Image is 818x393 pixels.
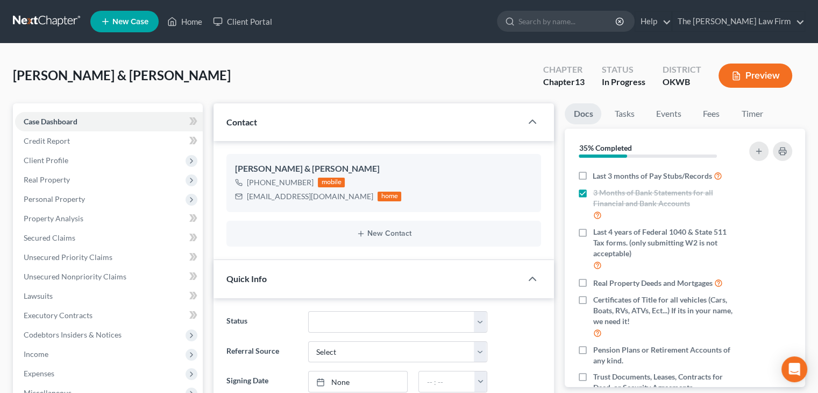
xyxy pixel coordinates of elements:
div: [EMAIL_ADDRESS][DOMAIN_NAME] [247,191,373,202]
div: home [378,192,401,201]
label: Signing Date [221,371,302,392]
span: New Case [112,18,148,26]
span: Real Property [24,175,70,184]
span: Expenses [24,369,54,378]
a: Executory Contracts [15,306,203,325]
span: Unsecured Nonpriority Claims [24,272,126,281]
span: Unsecured Priority Claims [24,252,112,262]
a: Credit Report [15,131,203,151]
a: Tasks [606,103,643,124]
span: Credit Report [24,136,70,145]
span: Codebtors Insiders & Notices [24,330,122,339]
a: Unsecured Nonpriority Claims [15,267,203,286]
span: Certificates of Title for all vehicles (Cars, Boats, RVs, ATVs, Ect...) If its in your name, we n... [593,294,736,327]
span: Property Analysis [24,214,83,223]
a: The [PERSON_NAME] Law Firm [672,12,805,31]
button: New Contact [235,229,532,238]
a: Secured Claims [15,228,203,248]
div: Chapter [543,76,585,88]
input: Search by name... [518,11,617,31]
input: -- : -- [419,371,475,392]
a: Home [162,12,208,31]
span: Real Property Deeds and Mortgages [593,278,712,289]
div: Status [602,64,645,76]
span: 3 Months of Bank Statements for all Financial and Bank Accounts [593,187,736,209]
a: Client Portal [208,12,278,31]
a: Lawsuits [15,286,203,306]
span: Quick Info [226,273,267,284]
span: Secured Claims [24,233,75,242]
div: [PHONE_NUMBER] [247,177,314,188]
label: Status [221,311,302,333]
strong: 35% Completed [579,143,631,152]
span: Personal Property [24,194,85,203]
a: Help [635,12,671,31]
a: Property Analysis [15,209,203,228]
a: None [309,371,408,392]
span: Pension Plans or Retirement Accounts of any kind. [593,345,736,366]
a: Fees [694,103,728,124]
span: Last 3 months of Pay Stubs/Records [593,171,712,181]
span: Executory Contracts [24,311,93,320]
a: Events [647,103,689,124]
div: OKWB [663,76,701,88]
a: Timer [732,103,771,124]
span: 13 [575,76,585,87]
div: mobile [318,178,345,187]
label: Referral Source [221,341,302,363]
span: Case Dashboard [24,117,77,126]
div: [PERSON_NAME] & [PERSON_NAME] [235,163,532,176]
div: Open Intercom Messenger [781,356,807,382]
span: Contact [226,117,257,127]
div: In Progress [602,76,645,88]
div: District [663,64,701,76]
span: Client Profile [24,156,68,165]
span: Income [24,349,48,359]
span: Lawsuits [24,291,53,300]
a: Unsecured Priority Claims [15,248,203,267]
span: Trust Documents, Leases, Contracts for Deed, or Security Agreements [593,371,736,393]
div: Chapter [543,64,585,76]
a: Docs [565,103,601,124]
a: Case Dashboard [15,112,203,131]
button: Preview [719,64,792,88]
span: Last 4 years of Federal 1040 & State 511 Tax forms. (only submitting W2 is not acceptable) [593,227,736,259]
span: [PERSON_NAME] & [PERSON_NAME] [13,67,231,83]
